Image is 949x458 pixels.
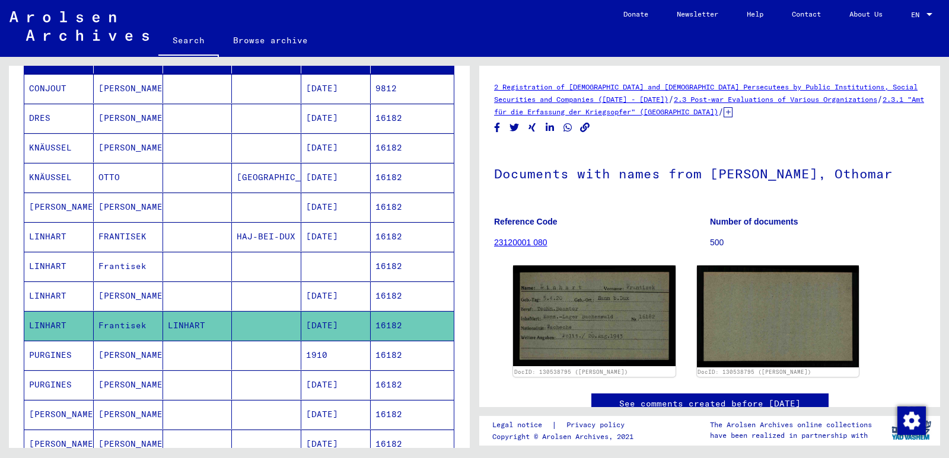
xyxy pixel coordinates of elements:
[24,252,94,281] mat-cell: LINHART
[24,193,94,222] mat-cell: [PERSON_NAME]
[544,120,556,135] button: Share on LinkedIn
[232,222,301,251] mat-cell: HAJ-BEI-DUX
[710,430,872,441] p: have been realized in partnership with
[371,193,454,222] mat-cell: 16182
[371,252,454,281] mat-cell: 16182
[163,311,233,340] mat-cell: LINHART
[24,74,94,103] mat-cell: CONJOUT
[219,26,322,55] a: Browse archive
[492,431,639,442] p: Copyright © Arolsen Archives, 2021
[579,120,591,135] button: Copy link
[371,74,454,103] mat-cell: 9812
[94,281,163,310] mat-cell: [PERSON_NAME]
[492,419,552,431] a: Legal notice
[371,163,454,192] mat-cell: 16182
[371,281,454,310] mat-cell: 16182
[371,370,454,399] mat-cell: 16182
[94,193,163,222] mat-cell: [PERSON_NAME]
[301,222,371,251] mat-cell: [DATE]
[24,400,94,429] mat-cell: [PERSON_NAME]
[24,104,94,133] mat-cell: DRES
[897,406,926,435] img: Change consent
[24,341,94,370] mat-cell: PURGINES
[24,311,94,340] mat-cell: LINHART
[371,222,454,251] mat-cell: 16182
[24,281,94,310] mat-cell: LINHART
[674,95,877,104] a: 2.3 Post-war Evaluations of Various Organizations
[158,26,219,57] a: Search
[24,222,94,251] mat-cell: LINHART
[24,163,94,192] mat-cell: KNÄUSSEL
[94,311,163,340] mat-cell: Frantisek
[94,252,163,281] mat-cell: Frantisek
[513,265,676,366] img: 001.jpg
[710,217,798,226] b: Number of documents
[94,133,163,162] mat-cell: [PERSON_NAME]
[889,415,934,445] img: yv_logo.png
[557,419,639,431] a: Privacy policy
[301,193,371,222] mat-cell: [DATE]
[718,106,724,117] span: /
[301,104,371,133] mat-cell: [DATE]
[301,281,371,310] mat-cell: [DATE]
[232,163,301,192] mat-cell: [GEOGRAPHIC_DATA]
[301,74,371,103] mat-cell: [DATE]
[24,370,94,399] mat-cell: PURGINES
[562,120,574,135] button: Share on WhatsApp
[494,217,558,226] b: Reference Code
[94,74,163,103] mat-cell: [PERSON_NAME]
[94,222,163,251] mat-cell: FRANTISEK
[301,163,371,192] mat-cell: [DATE]
[371,400,454,429] mat-cell: 16182
[94,104,163,133] mat-cell: [PERSON_NAME]
[94,341,163,370] mat-cell: [PERSON_NAME]
[24,133,94,162] mat-cell: KNÄUSSEL
[371,311,454,340] mat-cell: 16182
[710,419,872,430] p: The Arolsen Archives online collections
[697,265,859,367] img: 002.jpg
[494,146,925,198] h1: Documents with names from [PERSON_NAME], Othomar
[301,370,371,399] mat-cell: [DATE]
[301,400,371,429] mat-cell: [DATE]
[494,82,918,104] a: 2 Registration of [DEMOGRAPHIC_DATA] and [DEMOGRAPHIC_DATA] Persecutees by Public Institutions, S...
[94,370,163,399] mat-cell: [PERSON_NAME]
[526,120,539,135] button: Share on Xing
[371,341,454,370] mat-cell: 16182
[301,341,371,370] mat-cell: 1910
[877,94,883,104] span: /
[514,369,628,375] a: DocID: 130538795 ([PERSON_NAME])
[492,419,639,431] div: |
[94,163,163,192] mat-cell: OTTO
[710,236,925,249] p: 500
[94,400,163,429] mat-cell: [PERSON_NAME]
[508,120,521,135] button: Share on Twitter
[619,398,801,410] a: See comments created before [DATE]
[371,104,454,133] mat-cell: 16182
[911,11,924,19] span: EN
[698,369,811,375] a: DocID: 130538795 ([PERSON_NAME])
[371,133,454,162] mat-cell: 16182
[301,133,371,162] mat-cell: [DATE]
[301,311,371,340] mat-cell: [DATE]
[494,238,547,247] a: 23120001 080
[491,120,504,135] button: Share on Facebook
[668,94,674,104] span: /
[9,11,149,41] img: Arolsen_neg.svg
